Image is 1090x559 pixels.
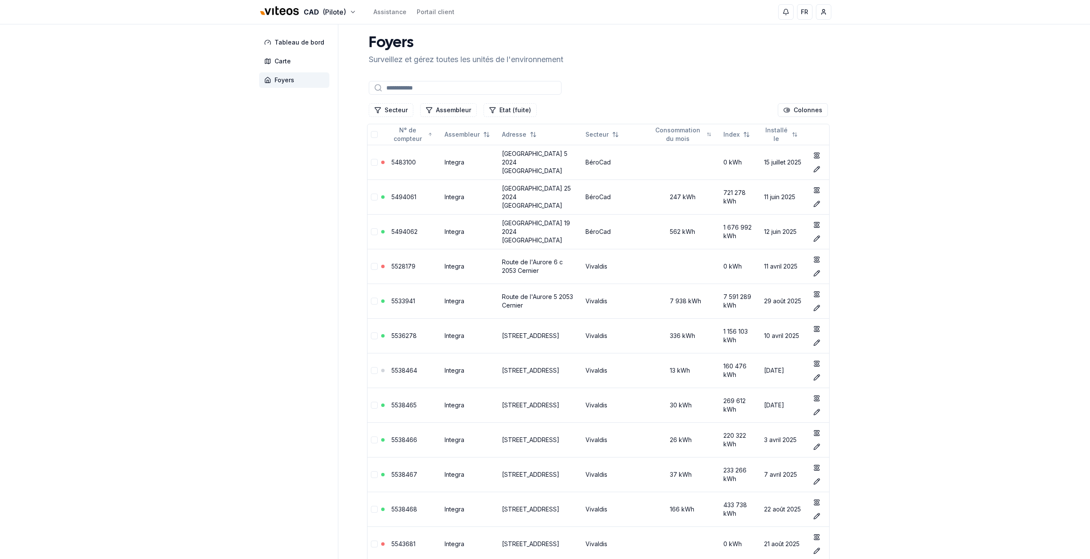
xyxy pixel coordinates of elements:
button: Not sorted. Click to sort ascending. [759,128,803,141]
button: Sélectionner la ligne [371,506,378,513]
span: Installé le [764,126,788,143]
a: 5494061 [391,193,416,200]
button: Tout sélectionner [371,131,378,138]
div: 37 kWh [653,470,717,479]
div: 1 156 103 kWh [723,327,757,344]
a: 5543681 [391,540,415,547]
button: Filtrer les lignes [369,103,413,117]
a: Tableau de bord [259,35,333,50]
a: [STREET_ADDRESS] [502,401,559,409]
div: 7 938 kWh [653,297,717,305]
td: Vivaldis [582,284,649,318]
span: CAD [304,7,319,17]
button: Sélectionner la ligne [371,298,378,305]
span: Adresse [502,130,526,139]
td: Integra [441,179,499,214]
a: 5538468 [391,505,417,513]
button: Filtrer les lignes [484,103,537,117]
a: Route de l'Aurore 5 2053 Cernier [502,293,573,309]
td: Integra [441,388,499,422]
td: BéroCad [582,145,649,179]
div: 7 591 289 kWh [723,293,757,310]
span: Secteur [585,130,609,139]
div: 220 322 kWh [723,431,757,448]
a: Carte [259,54,333,69]
a: [GEOGRAPHIC_DATA] 19 2024 [GEOGRAPHIC_DATA] [502,219,570,244]
div: 721 278 kWh [723,188,757,206]
td: Vivaldis [582,249,649,284]
button: FR [797,4,812,20]
td: Vivaldis [582,422,649,457]
span: N° de compteur [391,126,424,143]
td: Vivaldis [582,353,649,388]
a: [STREET_ADDRESS] [502,332,559,339]
td: BéroCad [582,179,649,214]
button: Sélectionner la ligne [371,263,378,270]
span: FR [801,8,808,16]
button: Not sorted. Click to sort ascending. [648,128,717,141]
div: 0 kWh [723,262,757,271]
a: [STREET_ADDRESS] [502,505,559,513]
a: [STREET_ADDRESS] [502,471,559,478]
td: 22 août 2025 [761,492,806,526]
td: 11 juin 2025 [761,179,806,214]
a: [GEOGRAPHIC_DATA] 5 2024 [GEOGRAPHIC_DATA] [502,150,567,174]
button: Sélectionner la ligne [371,228,378,235]
a: 5538467 [391,471,417,478]
td: Integra [441,353,499,388]
button: Sélectionner la ligne [371,194,378,200]
td: Vivaldis [582,388,649,422]
span: Index [723,130,740,139]
button: Sélectionner la ligne [371,332,378,339]
button: Sélectionner la ligne [371,436,378,443]
a: Assistance [373,8,406,16]
span: Consommation du mois [653,126,703,143]
div: 0 kWh [723,540,757,548]
img: Viteos - CAD Logo [259,1,300,21]
a: 5528179 [391,263,415,270]
button: Not sorted. Click to sort ascending. [580,128,624,141]
button: Sélectionner la ligne [371,367,378,374]
div: 160 476 kWh [723,362,757,379]
td: Integra [441,457,499,492]
td: Integra [441,492,499,526]
button: Not sorted. Click to sort ascending. [497,128,542,141]
div: 30 kWh [653,401,717,410]
td: 12 juin 2025 [761,214,806,249]
button: Cocher les colonnes [778,103,828,117]
span: Carte [275,57,291,66]
div: 336 kWh [653,332,717,340]
td: 11 avril 2025 [761,249,806,284]
td: 10 avril 2025 [761,318,806,353]
button: Not sorted. Click to sort ascending. [718,128,755,141]
div: 433 738 kWh [723,501,757,518]
a: 5494062 [391,228,418,235]
td: Vivaldis [582,492,649,526]
a: [STREET_ADDRESS] [502,367,559,374]
a: 5536278 [391,332,417,339]
td: Integra [441,145,499,179]
div: 13 kWh [653,366,717,375]
td: [DATE] [761,353,806,388]
a: [STREET_ADDRESS] [502,540,559,547]
a: 5538464 [391,367,417,374]
td: Vivaldis [582,318,649,353]
button: CAD(Pilote) [259,3,356,21]
p: Surveillez et gérez toutes les unités de l'environnement [369,54,563,66]
span: Foyers [275,76,294,84]
td: 3 avril 2025 [761,422,806,457]
button: Not sorted. Click to sort ascending. [439,128,495,141]
a: 5538465 [391,401,417,409]
div: 26 kWh [653,436,717,444]
div: 0 kWh [723,158,757,167]
div: 247 kWh [653,193,717,201]
button: Sélectionner la ligne [371,541,378,547]
td: Integra [441,318,499,353]
td: 7 avril 2025 [761,457,806,492]
td: 29 août 2025 [761,284,806,318]
a: Route de l'Aurore 6 c 2053 Cernier [502,258,563,274]
div: 1 676 992 kWh [723,223,757,240]
td: BéroCad [582,214,649,249]
a: [STREET_ADDRESS] [502,436,559,443]
td: Integra [441,214,499,249]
